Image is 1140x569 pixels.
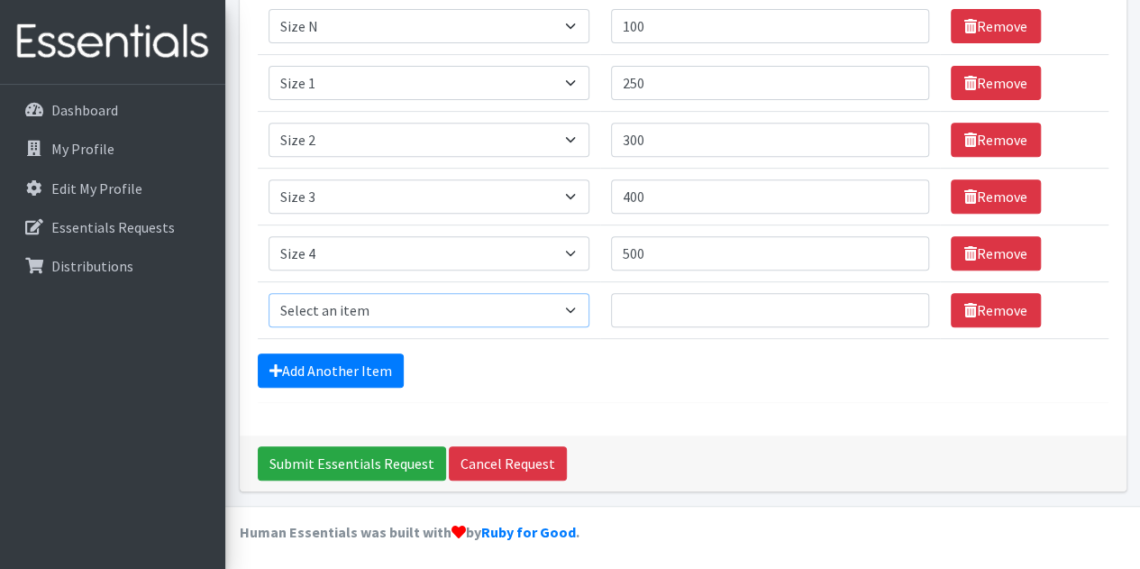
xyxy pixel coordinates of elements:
a: Remove [951,66,1041,100]
a: Dashboard [7,92,218,128]
a: Remove [951,236,1041,271]
p: Essentials Requests [51,218,175,236]
p: Distributions [51,257,133,275]
a: Essentials Requests [7,209,218,245]
a: Edit My Profile [7,170,218,206]
p: My Profile [51,140,114,158]
a: Remove [951,293,1041,327]
a: Add Another Item [258,353,404,388]
a: Cancel Request [449,446,567,481]
a: Remove [951,179,1041,214]
a: Remove [951,9,1041,43]
p: Dashboard [51,101,118,119]
a: My Profile [7,131,218,167]
input: Submit Essentials Request [258,446,446,481]
p: Edit My Profile [51,179,142,197]
strong: Human Essentials was built with by . [240,523,579,541]
img: HumanEssentials [7,12,218,72]
a: Distributions [7,248,218,284]
a: Remove [951,123,1041,157]
a: Ruby for Good [481,523,576,541]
